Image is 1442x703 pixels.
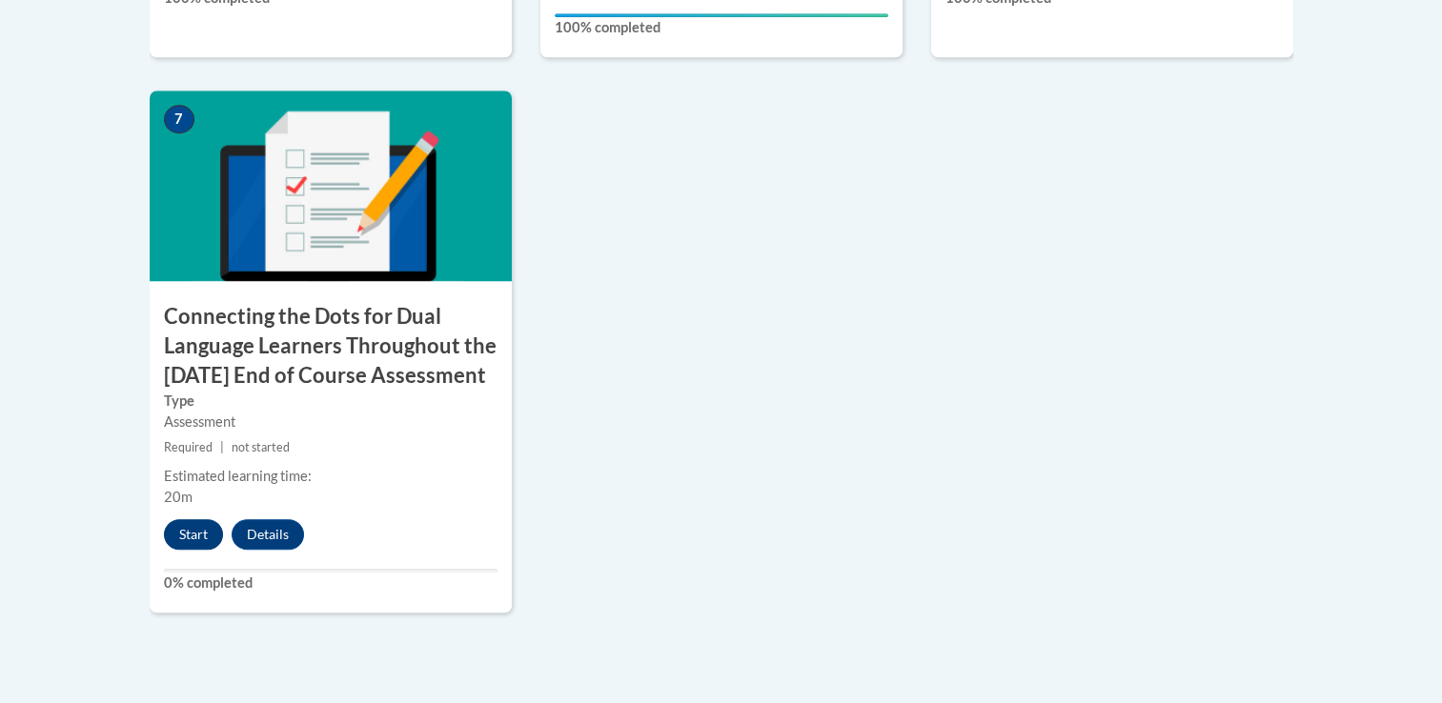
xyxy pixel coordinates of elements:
span: 7 [164,105,194,133]
span: | [220,440,224,454]
label: 0% completed [164,572,498,593]
span: not started [232,440,290,454]
h3: Connecting the Dots for Dual Language Learners Throughout the [DATE] End of Course Assessment [150,302,512,390]
span: Required [164,440,213,454]
div: Your progress [555,13,888,17]
div: Estimated learning time: [164,466,498,487]
img: Course Image [150,90,512,281]
label: 100% completed [555,17,888,38]
span: 20m [164,489,193,505]
button: Details [232,519,304,550]
button: Start [164,519,223,550]
div: Assessment [164,412,498,432]
label: Type [164,391,498,412]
